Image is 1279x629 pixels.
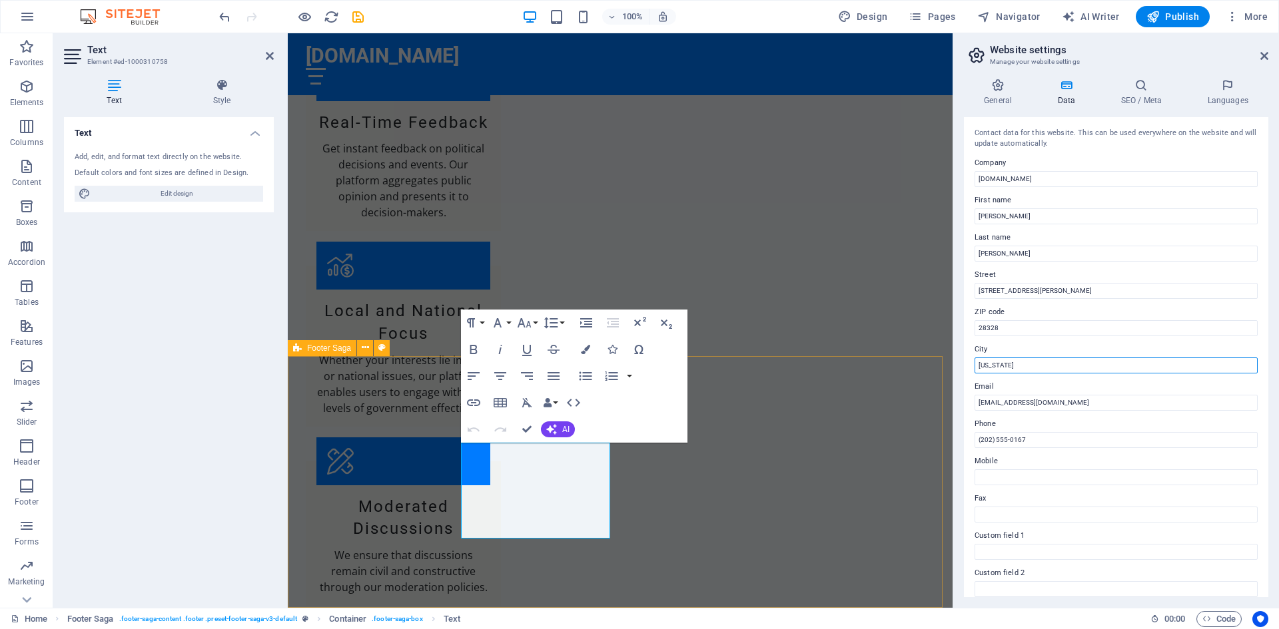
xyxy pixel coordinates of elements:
label: Custom field 1 [975,528,1258,544]
button: Undo (Ctrl+Z) [461,416,486,443]
span: Click to select. Double-click to edit [329,611,366,627]
i: This element is a customizable preset [302,615,308,622]
i: Undo: change_data (Ctrl+Z) [217,9,232,25]
button: Bold (Ctrl+B) [461,336,486,363]
button: HTML [561,389,586,416]
label: Company [975,155,1258,171]
p: Images [13,377,41,387]
div: Default colors and font sizes are defined in Design. [75,168,263,179]
span: Click to select. Double-click to edit [444,611,460,627]
button: Insert Table [488,389,513,416]
button: Superscript [627,310,652,336]
button: Increase Indent [574,310,599,336]
h2: Text [87,44,274,56]
label: Last name [975,230,1258,246]
label: Phone [975,416,1258,432]
button: Click here to leave preview mode and continue editing [296,9,312,25]
button: Ordered List [599,363,624,389]
button: Clear Formatting [514,389,540,416]
button: Usercentrics [1252,611,1268,627]
nav: breadcrumb [67,611,461,627]
h3: Manage your website settings [990,56,1242,68]
button: Align Center [488,363,513,389]
button: Line Height [541,310,566,336]
p: Header [13,457,40,467]
p: Tables [15,297,39,308]
a: Click to cancel selection. Double-click to open Pages [11,611,47,627]
button: Subscript [653,310,679,336]
button: Icons [600,336,625,363]
span: Design [838,10,888,23]
h4: Text [64,79,170,106]
button: Align Left [461,363,486,389]
h4: Languages [1187,79,1268,106]
button: Pages [903,6,961,27]
span: Code [1202,611,1236,627]
button: 100% [602,9,649,25]
span: Click to select. Double-click to edit [67,611,114,627]
span: Navigator [977,10,1041,23]
h2: Website settings [990,44,1268,56]
img: Editor Logo [77,9,177,25]
p: Features [11,337,43,347]
div: Contact data for this website. This can be used everywhere on the website and will update automat... [975,128,1258,150]
label: Mobile [975,453,1258,469]
button: Font Size [514,310,540,336]
button: undo [216,9,232,25]
button: Underline (Ctrl+U) [514,336,540,363]
h4: SEO / Meta [1100,79,1187,106]
i: On resize automatically adjust zoom level to fit chosen device. [657,11,669,23]
button: Edit design [75,186,263,202]
span: : [1174,614,1176,624]
p: Accordion [8,257,45,268]
button: Insert Link [461,389,486,416]
p: Favorites [9,57,43,68]
span: . footer-saga-content .footer .preset-footer-saga-v3-default [119,611,297,627]
h4: Text [64,117,274,141]
h4: Data [1037,79,1100,106]
button: Ordered List [624,363,635,389]
button: save [350,9,366,25]
label: City [975,341,1258,357]
button: Navigator [972,6,1046,27]
span: Edit design [95,186,259,202]
button: Design [833,6,893,27]
span: AI Writer [1062,10,1120,23]
h4: General [964,79,1037,106]
label: First name [975,192,1258,208]
button: Data Bindings [541,389,560,416]
h6: 100% [622,9,643,25]
button: Italic (Ctrl+I) [488,336,513,363]
button: Unordered List [573,363,598,389]
p: Footer [15,497,39,507]
button: AI Writer [1057,6,1125,27]
h3: Element #ed-1000310758 [87,56,247,68]
button: Code [1196,611,1242,627]
button: Confirm (Ctrl+⏎) [514,416,540,443]
h6: Session time [1150,611,1186,627]
button: Special Characters [626,336,651,363]
i: Save (Ctrl+S) [350,9,366,25]
button: Colors [573,336,598,363]
p: Boxes [16,217,38,228]
button: Publish [1136,6,1210,27]
button: Strikethrough [541,336,566,363]
h4: Style [170,79,274,106]
button: Align Justify [541,363,566,389]
button: Align Right [514,363,540,389]
div: Add, edit, and format text directly on the website. [75,152,263,163]
button: Redo (Ctrl+Shift+Z) [488,416,513,443]
p: Elements [10,97,44,108]
label: Fax [975,491,1258,507]
label: Street [975,267,1258,283]
button: reload [323,9,339,25]
p: Content [12,177,41,188]
span: Footer Saga [307,344,351,352]
p: Columns [10,137,43,148]
button: Font Family [488,310,513,336]
span: Pages [909,10,955,23]
i: Reload page [324,9,339,25]
span: Publish [1146,10,1199,23]
button: AI [541,421,575,437]
label: ZIP code [975,304,1258,320]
